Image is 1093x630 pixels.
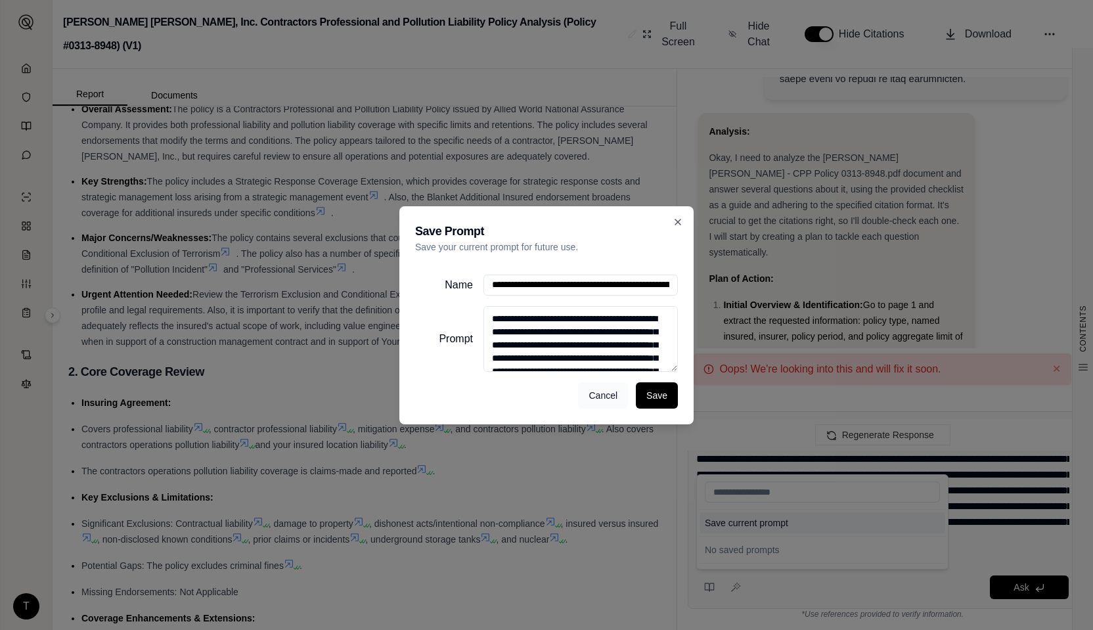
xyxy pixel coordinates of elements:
[415,277,473,293] label: Name
[578,382,628,409] button: Cancel
[415,222,678,240] h2: Save Prompt
[415,331,473,347] label: Prompt
[636,382,678,409] button: Save
[415,240,678,254] p: Save your current prompt for future use.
